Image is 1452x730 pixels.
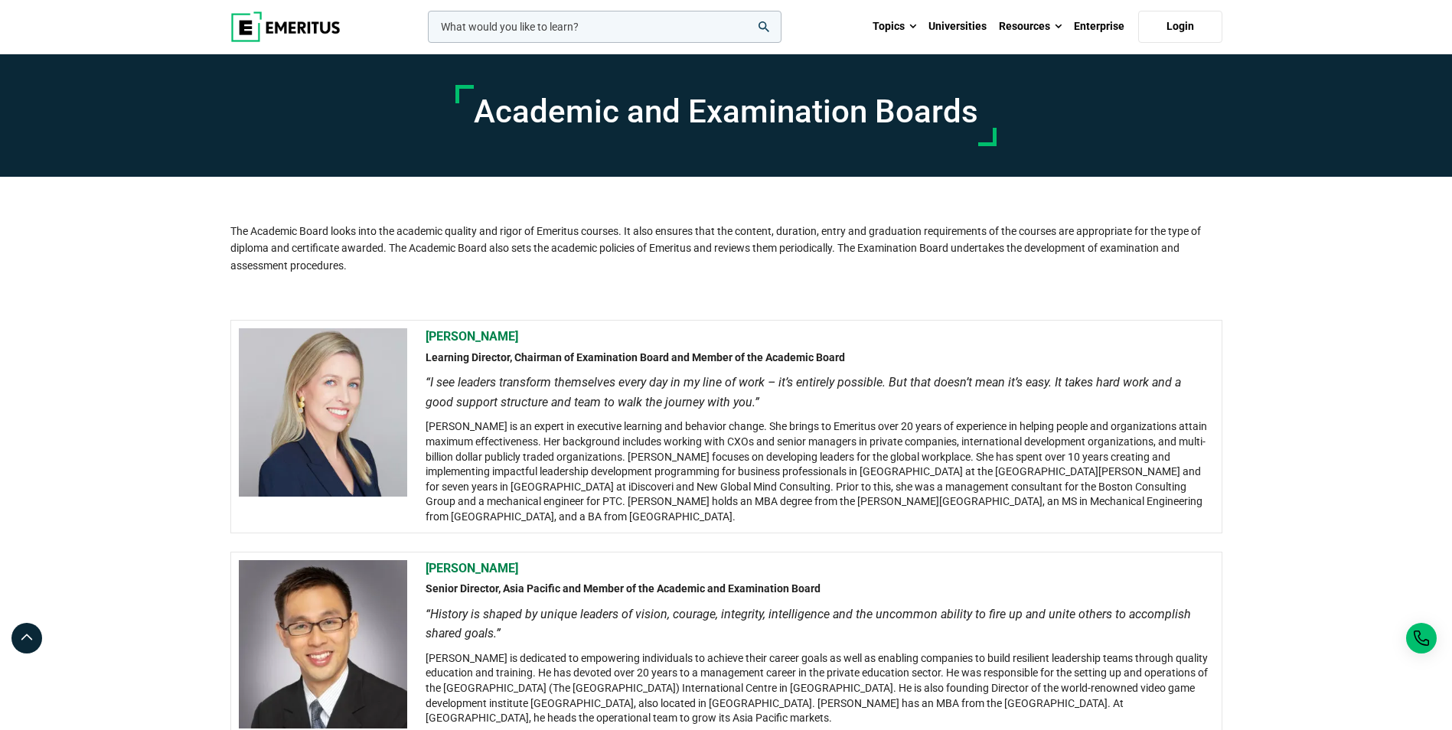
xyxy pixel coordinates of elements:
h1: Academic and Examination Boards [474,93,978,131]
h2: Senior Director, Asia Pacific and Member of the Academic and Examination Board [426,582,1211,597]
div: [PERSON_NAME] is an expert in executive learning and behavior change. She brings to Emeritus over... [426,373,1211,524]
h2: Learning Director, Chairman of Examination Board and Member of the Academic Board [426,350,1211,366]
a: Login [1138,11,1222,43]
img: ashley_chiampo-300x300-1 [239,328,407,497]
i: “I see leaders transform themselves every day in my line of work – it’s entirely possible. But th... [426,373,1211,412]
input: woocommerce-product-search-field-0 [428,11,781,43]
h2: [PERSON_NAME] [426,328,1211,345]
h2: [PERSON_NAME] [426,560,1211,577]
img: Gabriel-Lee [239,560,407,728]
div: [PERSON_NAME] is dedicated to empowering individuals to achieve their career goals as well as ena... [426,605,1211,726]
p: The Academic Board looks into the academic quality and rigor of Emeritus courses. It also ensures... [230,177,1222,274]
i: “History is shaped by unique leaders of vision, courage, integrity, intelligence and the uncommon... [426,605,1211,644]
